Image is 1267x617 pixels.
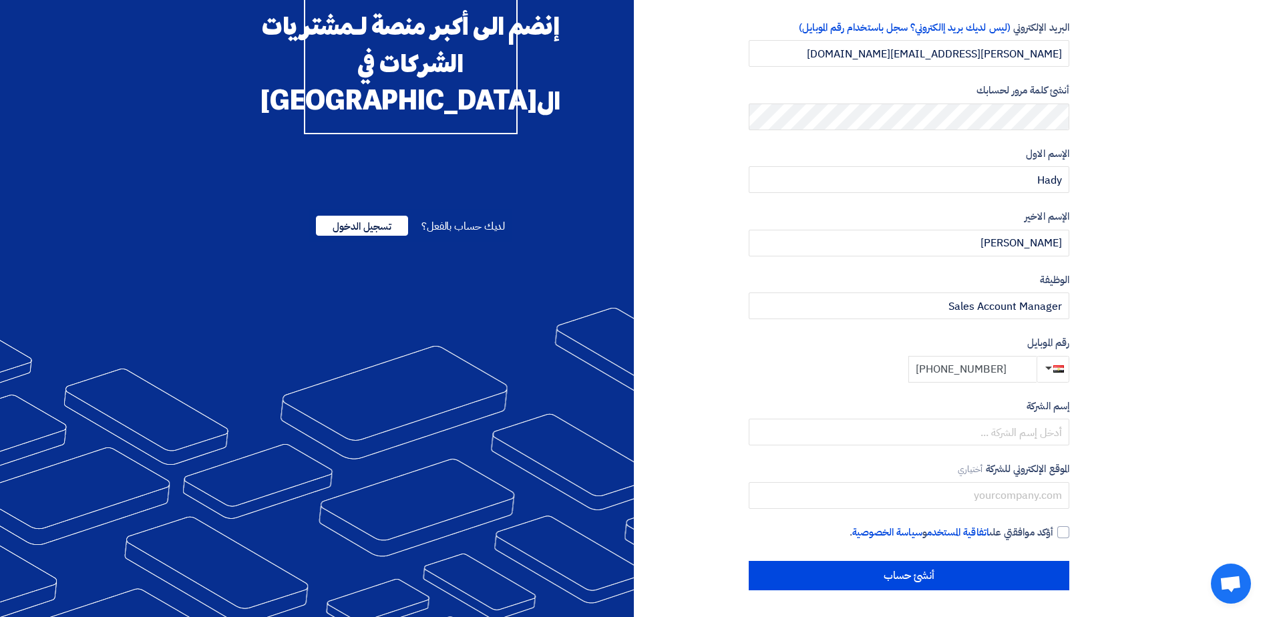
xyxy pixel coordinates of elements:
[749,561,1069,590] input: أنشئ حساب
[421,218,505,234] span: لديك حساب بالفعل؟
[749,461,1069,477] label: الموقع الإلكتروني للشركة
[316,216,408,236] span: تسجيل الدخول
[958,463,983,475] span: أختياري
[749,482,1069,509] input: yourcompany.com
[749,272,1069,288] label: الوظيفة
[749,209,1069,224] label: الإسم الاخير
[749,399,1069,414] label: إسم الشركة
[1211,564,1251,604] div: Open chat
[749,40,1069,67] input: أدخل بريد العمل الإلكتروني الخاص بك ...
[749,146,1069,162] label: الإسم الاول
[749,419,1069,445] input: أدخل إسم الشركة ...
[749,20,1069,35] label: البريد الإلكتروني
[749,292,1069,319] input: أدخل الوظيفة ...
[749,230,1069,256] input: أدخل الإسم الاخير ...
[799,20,1011,35] span: (ليس لديك بريد إالكتروني؟ سجل باستخدام رقم الموبايل)
[927,525,989,540] a: اتفاقية المستخدم
[749,83,1069,98] label: أنشئ كلمة مرور لحسابك
[749,166,1069,193] input: أدخل الإسم الاول ...
[749,335,1069,351] label: رقم الموبايل
[316,218,408,234] a: تسجيل الدخول
[850,525,1053,540] span: أؤكد موافقتي على و .
[908,356,1037,383] input: أدخل رقم الموبايل ...
[852,525,922,540] a: سياسة الخصوصية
